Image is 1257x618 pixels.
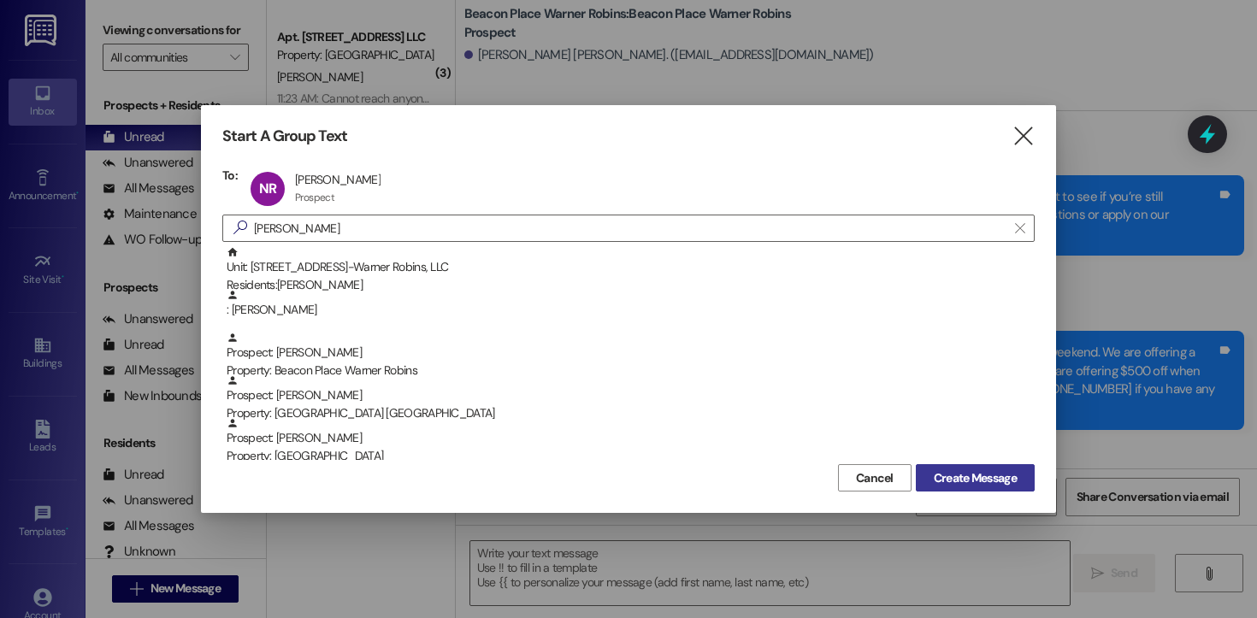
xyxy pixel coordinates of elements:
div: Prospect [295,191,334,204]
span: NR [259,180,276,197]
i:  [227,219,254,237]
div: Prospect: [PERSON_NAME]Property: [GEOGRAPHIC_DATA] [222,417,1035,460]
div: [PERSON_NAME] [295,172,381,187]
button: Cancel [838,464,912,491]
input: Search for any contact or apartment [254,216,1006,240]
span: Create Message [934,469,1017,487]
span: Cancel [856,469,894,487]
div: Residents: [PERSON_NAME] [227,276,1035,294]
h3: Start A Group Text [222,127,347,146]
div: Property: [GEOGRAPHIC_DATA] [227,447,1035,465]
div: Prospect: [PERSON_NAME] [227,332,1035,380]
div: Prospect: [PERSON_NAME]Property: Beacon Place Warner Robins [222,332,1035,374]
div: Prospect: [PERSON_NAME] [227,417,1035,466]
h3: To: [222,168,238,183]
div: Prospect: [PERSON_NAME] [227,374,1035,423]
div: : [PERSON_NAME] [222,289,1035,332]
div: Property: Beacon Place Warner Robins [227,362,1035,380]
div: Unit: [STREET_ADDRESS]-Warner Robins, LLCResidents:[PERSON_NAME] [222,246,1035,289]
div: Prospect: [PERSON_NAME]Property: [GEOGRAPHIC_DATA] [GEOGRAPHIC_DATA] [222,374,1035,417]
i:  [1012,127,1035,145]
button: Clear text [1006,215,1034,241]
i:  [1015,221,1024,235]
div: Unit: [STREET_ADDRESS]-Warner Robins, LLC [227,246,1035,295]
div: Property: [GEOGRAPHIC_DATA] [GEOGRAPHIC_DATA] [227,404,1035,422]
button: Create Message [916,464,1035,491]
div: : [PERSON_NAME] [227,289,1035,319]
